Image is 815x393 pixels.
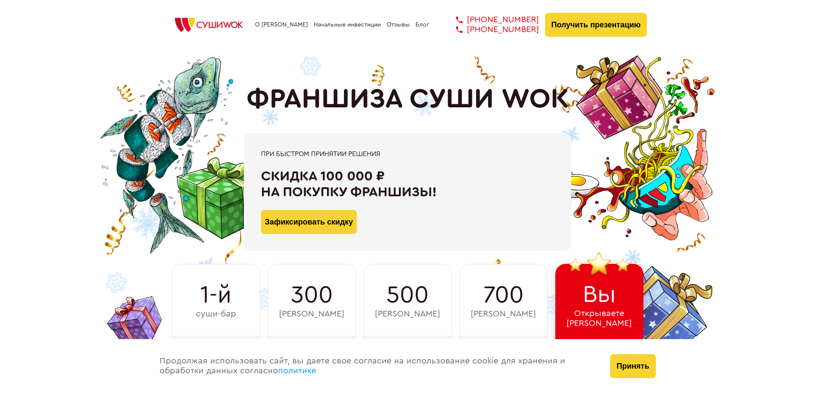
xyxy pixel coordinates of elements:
[261,210,357,234] button: Зафиксировать скидку
[386,281,429,309] span: 500
[261,150,554,158] div: При быстром принятии решения
[483,281,524,309] span: 700
[168,15,249,34] img: СУШИWOK
[610,354,655,378] button: Принять
[151,339,602,393] div: Продолжая использовать сайт, вы даете свое согласие на использование cookie для хранения и обрабо...
[255,21,308,28] a: О [PERSON_NAME]
[471,309,536,319] span: [PERSON_NAME]
[375,309,440,319] span: [PERSON_NAME]
[555,336,643,366] div: 2025
[291,281,333,309] span: 300
[364,336,452,366] div: 2016
[279,309,344,319] span: [PERSON_NAME]
[200,281,231,309] span: 1-й
[583,281,616,308] span: Вы
[566,309,632,328] span: Открываете [PERSON_NAME]
[545,13,647,37] button: Получить презентацию
[261,168,554,200] div: Скидка 100 000 ₽ на покупку франшизы!
[443,25,539,35] a: [PHONE_NUMBER]
[246,83,569,115] h1: ФРАНШИЗА СУШИ WOK
[196,309,236,319] span: суши-бар
[459,336,548,366] div: 2021
[415,21,429,28] a: Блог
[268,336,356,366] div: 2014
[172,336,260,366] div: 2011
[278,366,316,375] a: политике
[314,21,381,28] a: Начальные инвестиции
[443,15,539,25] a: [PHONE_NUMBER]
[387,21,410,28] a: Отзывы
